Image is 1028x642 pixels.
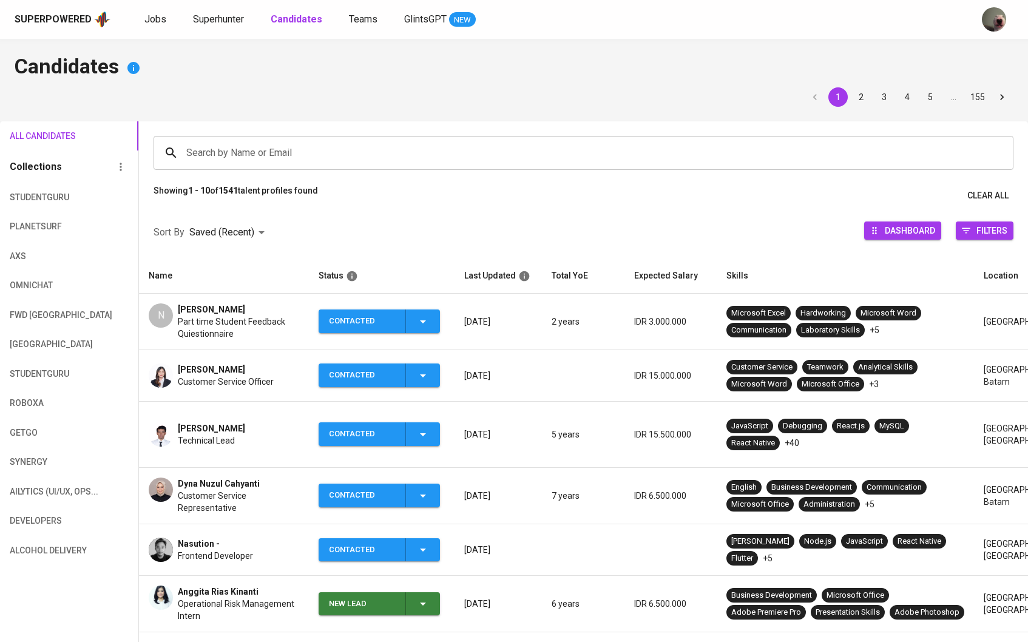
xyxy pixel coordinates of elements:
[894,607,959,618] div: Adobe Photoshop
[801,325,860,336] div: Laboratory Skills
[944,91,963,103] div: …
[15,13,92,27] div: Superpowered
[319,592,440,616] button: New Lead
[898,87,917,107] button: Go to page 4
[178,376,274,388] span: Customer Service Officer
[992,87,1012,107] button: Go to next page
[464,370,532,382] p: [DATE]
[319,363,440,387] button: Contacted
[178,422,245,434] span: [PERSON_NAME]
[144,12,169,27] a: Jobs
[731,590,812,601] div: Business Development
[349,12,380,27] a: Teams
[552,598,615,610] p: 6 years
[731,362,793,373] div: Customer Service
[816,607,880,618] div: Presentation Skills
[858,362,913,373] div: Analytical Skills
[10,543,75,558] span: Alcohol Delivery
[785,437,799,449] p: +40
[828,87,848,107] button: page 1
[731,499,789,510] div: Microsoft Office
[10,367,75,382] span: StudentGuru
[144,13,166,25] span: Jobs
[870,324,879,336] p: +5
[464,490,532,502] p: [DATE]
[731,421,768,432] div: JavaScript
[879,421,904,432] div: MySQL
[10,158,62,175] h6: Collections
[731,553,753,564] div: Flutter
[149,422,173,447] img: 965604aae8b535fde51e87594d50be87.png
[149,586,173,610] img: e67097dd947eb0e237d52a7c7bdc3205.jpg
[846,536,883,547] div: JavaScript
[827,590,884,601] div: Microsoft Office
[624,258,717,294] th: Expected Salary
[193,13,244,25] span: Superhunter
[874,87,894,107] button: Go to page 3
[94,10,110,29] img: app logo
[178,538,220,550] span: Nasution -
[803,499,855,510] div: Administration
[178,598,299,622] span: Operational Risk Management Intern
[10,129,75,144] span: All Candidates
[178,550,253,562] span: Frontend Developer
[731,482,757,493] div: English
[982,7,1006,32] img: aji.muda@glints.com
[464,428,532,441] p: [DATE]
[10,308,75,323] span: FWD [GEOGRAPHIC_DATA]
[552,490,615,502] p: 7 years
[189,221,269,244] div: Saved (Recent)
[10,278,75,293] span: Omnichat
[329,538,396,562] div: Contacted
[449,14,476,26] span: NEW
[455,258,542,294] th: Last Updated
[154,184,318,207] p: Showing of talent profiles found
[962,184,1013,207] button: Clear All
[10,190,75,205] span: StudentGuru
[178,303,245,316] span: [PERSON_NAME]
[731,379,787,390] div: Microsoft Word
[967,188,1009,203] span: Clear All
[178,490,299,514] span: Customer Service Representative
[976,222,1007,238] span: Filters
[552,428,615,441] p: 5 years
[154,225,184,240] p: Sort By
[867,482,922,493] div: Communication
[319,538,440,562] button: Contacted
[634,316,707,328] p: IDR 3.000.000
[178,478,260,490] span: Dyna Nuzul Cahyanti
[178,363,245,376] span: [PERSON_NAME]
[329,484,396,507] div: Contacted
[807,362,844,373] div: Teamwork
[139,258,309,294] th: Name
[763,552,773,564] p: +5
[800,308,846,319] div: Hardworking
[851,87,871,107] button: Go to page 2
[188,186,210,195] b: 1 - 10
[193,12,246,27] a: Superhunter
[329,363,396,387] div: Contacted
[634,428,707,441] p: IDR 15.500.000
[731,325,786,336] div: Communication
[10,249,75,264] span: AXS
[10,396,75,411] span: Roboxa
[10,454,75,470] span: Synergy
[178,586,259,598] span: Anggita Rias Kinanti
[921,87,940,107] button: Go to page 5
[149,538,173,562] img: 028d0ee474a69bc598748c933e565114.jpg
[552,316,615,328] p: 2 years
[634,598,707,610] p: IDR 6.500.000
[634,490,707,502] p: IDR 6.500.000
[869,378,879,390] p: +3
[956,221,1013,240] button: Filters
[404,13,447,25] span: GlintsGPT
[189,225,254,240] p: Saved (Recent)
[149,478,173,502] img: 41cf05b9d138b7a8e501550a22fcbb26.jpg
[271,13,322,25] b: Candidates
[967,87,989,107] button: Go to page 155
[10,337,75,352] span: [GEOGRAPHIC_DATA]
[804,536,831,547] div: Node.js
[319,422,440,446] button: Contacted
[898,536,941,547] div: React Native
[717,258,974,294] th: Skills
